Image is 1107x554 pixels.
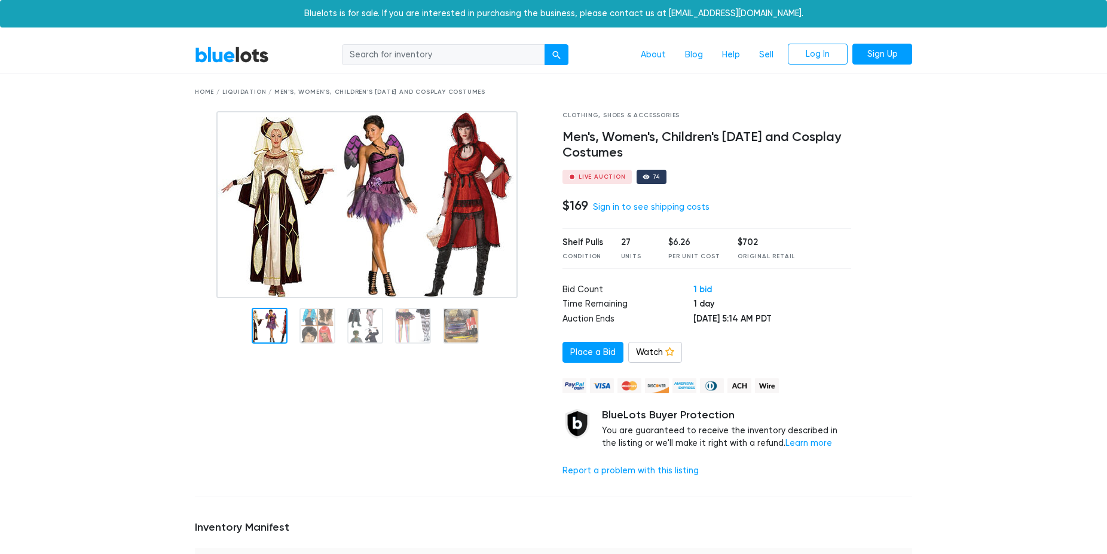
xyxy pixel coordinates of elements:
[562,313,693,327] td: Auction Ends
[562,466,699,476] a: Report a problem with this listing
[562,236,603,249] div: Shelf Pulls
[621,252,651,261] div: Units
[653,174,661,180] div: 74
[693,313,851,327] td: [DATE] 5:14 AM PDT
[562,342,623,363] a: Place a Bid
[195,88,912,97] div: Home / Liquidation / Men's, Women's, Children's [DATE] and Cosplay Costumes
[712,44,750,66] a: Help
[755,378,779,393] img: wire-908396882fe19aaaffefbd8e17b12f2f29708bd78693273c0e28e3a24408487f.png
[562,409,592,439] img: buyer_protection_shield-3b65640a83011c7d3ede35a8e5a80bfdfaa6a97447f0071c1475b91a4b0b3d01.png
[590,378,614,393] img: visa-79caf175f036a155110d1892330093d4c38f53c55c9ec9e2c3a54a56571784bb.png
[562,130,851,161] h4: Men's, Women's, Children's [DATE] and Cosplay Costumes
[631,44,675,66] a: About
[668,252,720,261] div: Per Unit Cost
[216,111,518,298] img: 19212a95-b127-4425-b01c-2f6b0df2423b-1754521056.jpg
[693,298,851,313] td: 1 day
[788,44,848,65] a: Log In
[593,202,710,212] a: Sign in to see shipping costs
[675,44,712,66] a: Blog
[562,198,588,213] h4: $169
[602,409,851,450] div: You are guaranteed to receive the inventory described in the listing or we'll make it right with ...
[727,378,751,393] img: ach-b7992fed28a4f97f893c574229be66187b9afb3f1a8d16a4691d3d3140a8ab00.png
[342,44,545,66] input: Search for inventory
[645,378,669,393] img: discover-82be18ecfda2d062aad2762c1ca80e2d36a4073d45c9e0ffae68cd515fbd3d32.png
[738,236,795,249] div: $702
[700,378,724,393] img: diners_club-c48f30131b33b1bb0e5d0e2dbd43a8bea4cb12cb2961413e2f4250e06c020426.png
[693,284,712,295] a: 1 bid
[668,236,720,249] div: $6.26
[852,44,912,65] a: Sign Up
[562,298,693,313] td: Time Remaining
[195,521,912,534] h5: Inventory Manifest
[617,378,641,393] img: mastercard-42073d1d8d11d6635de4c079ffdb20a4f30a903dc55d1612383a1b395dd17f39.png
[785,438,832,448] a: Learn more
[562,252,603,261] div: Condition
[579,174,626,180] div: Live Auction
[562,378,586,393] img: paypal_credit-80455e56f6e1299e8d57f40c0dcee7b8cd4ae79b9eccbfc37e2480457ba36de9.png
[562,283,693,298] td: Bid Count
[602,409,851,422] h5: BlueLots Buyer Protection
[672,378,696,393] img: american_express-ae2a9f97a040b4b41f6397f7637041a5861d5f99d0716c09922aba4e24c8547d.png
[195,46,269,63] a: BlueLots
[628,342,682,363] a: Watch
[562,111,851,120] div: Clothing, Shoes & Accessories
[621,236,651,249] div: 27
[750,44,783,66] a: Sell
[738,252,795,261] div: Original Retail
